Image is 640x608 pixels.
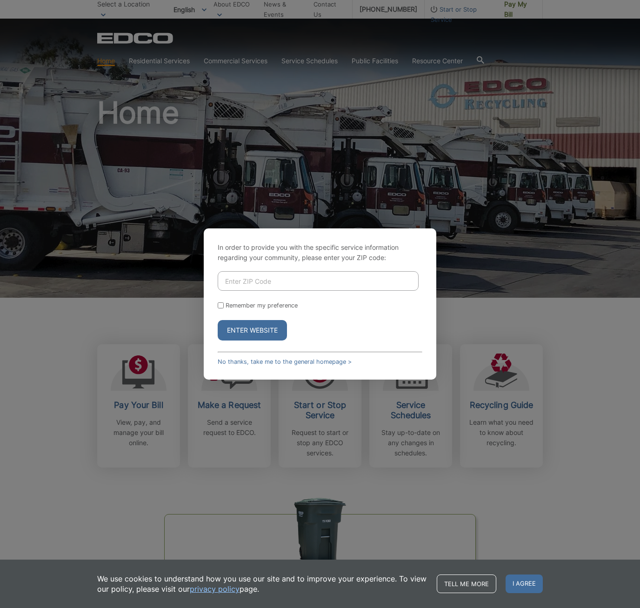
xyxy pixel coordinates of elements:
[218,242,422,263] p: In order to provide you with the specific service information regarding your community, please en...
[226,302,298,309] label: Remember my preference
[437,575,496,593] a: Tell me more
[506,575,543,593] span: I agree
[190,584,240,594] a: privacy policy
[218,358,352,365] a: No thanks, take me to the general homepage >
[218,271,419,291] input: Enter ZIP Code
[218,320,287,341] button: Enter Website
[97,574,427,594] p: We use cookies to understand how you use our site and to improve your experience. To view our pol...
